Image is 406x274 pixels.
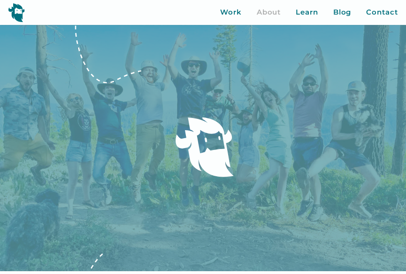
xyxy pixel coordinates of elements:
[296,7,318,18] a: Learn
[333,7,352,18] a: Blog
[220,7,242,18] a: Work
[257,7,281,18] a: About
[366,7,398,18] a: Contact
[8,3,25,22] img: yeti logo icon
